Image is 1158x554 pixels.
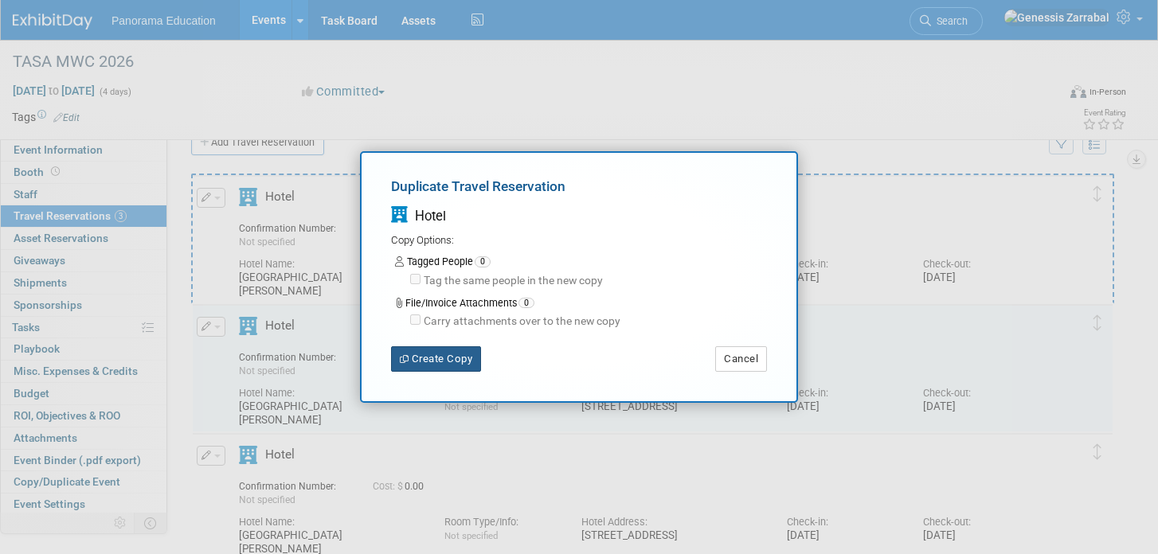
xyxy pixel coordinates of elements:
label: Tag the same people in the new copy [421,273,603,289]
div: Tagged People [395,255,767,269]
div: Copy Options: [391,233,767,248]
button: Cancel [715,346,767,372]
label: Carry attachments over to the new copy [421,314,620,330]
span: 0 [518,298,534,309]
button: Create Copy [391,346,481,372]
div: File/Invoice Attachments [395,296,767,310]
span: Hotel [415,209,446,224]
span: 0 [475,256,491,267]
div: Duplicate Travel Reservation [391,177,767,203]
i: Hotel [391,207,408,224]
